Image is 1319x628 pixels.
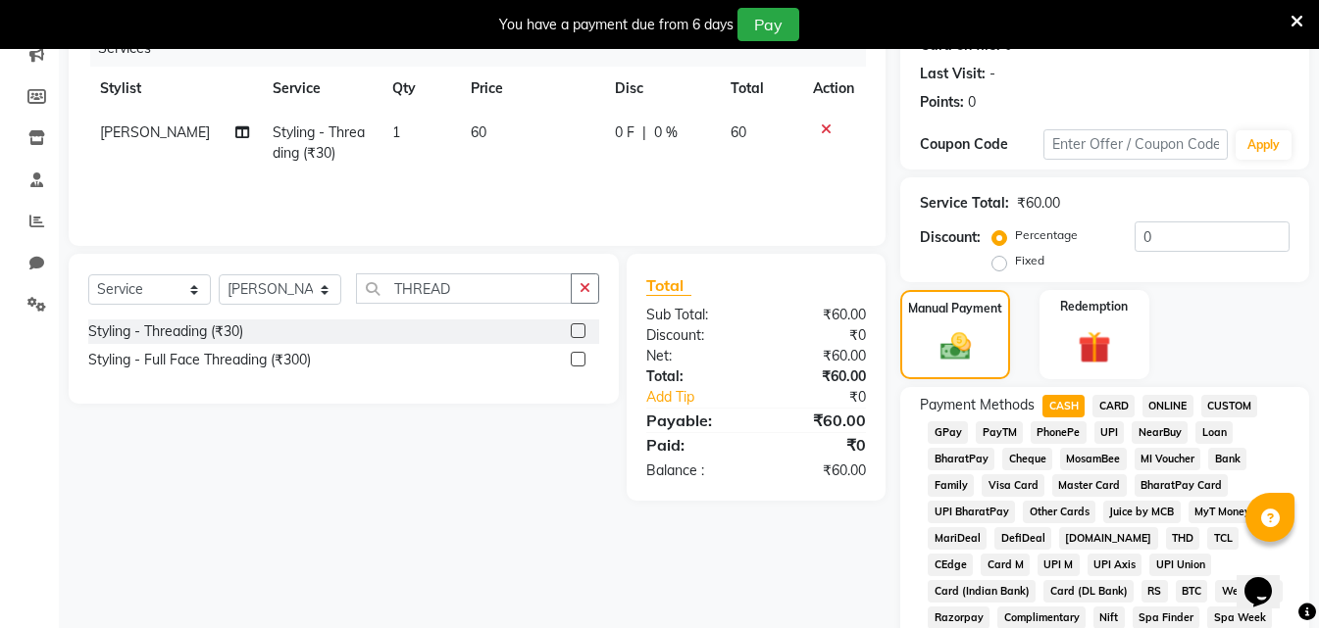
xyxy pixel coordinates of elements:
[920,64,986,84] div: Last Visit:
[928,421,968,444] span: GPay
[928,527,987,550] span: MariDeal
[908,300,1002,317] label: Manual Payment
[1189,501,1257,523] span: MyT Money
[756,433,881,457] div: ₹0
[642,122,646,143] span: |
[994,527,1051,550] span: DefiDeal
[928,448,994,470] span: BharatPay
[756,409,881,432] div: ₹60.00
[731,123,746,141] span: 60
[471,123,486,141] span: 60
[1215,580,1283,603] span: Wellnessta
[1237,550,1299,608] iframe: chat widget
[356,273,572,304] input: Search or Scan
[1068,327,1121,367] img: _gift.svg
[261,67,380,111] th: Service
[1042,395,1085,417] span: CASH
[968,92,976,113] div: 0
[1059,527,1158,550] span: [DOMAIN_NAME]
[1135,448,1201,470] span: MI Voucher
[756,346,881,366] div: ₹60.00
[100,123,210,141] span: [PERSON_NAME]
[1043,129,1228,160] input: Enter Offer / Coupon Code
[632,387,778,408] a: Add Tip
[1015,226,1078,244] label: Percentage
[982,474,1044,497] span: Visa Card
[88,321,243,342] div: Styling - Threading (₹30)
[756,460,881,481] div: ₹60.00
[931,329,981,364] img: _cash.svg
[88,67,261,111] th: Stylist
[920,227,981,248] div: Discount:
[1176,580,1208,603] span: BTC
[646,275,691,296] span: Total
[756,366,881,387] div: ₹60.00
[1002,448,1052,470] span: Cheque
[928,501,1015,523] span: UPI BharatPay
[615,122,634,143] span: 0 F
[1031,421,1087,444] span: PhonePe
[632,305,756,325] div: Sub Total:
[1236,130,1292,160] button: Apply
[1052,474,1127,497] span: Master Card
[756,325,881,346] div: ₹0
[632,346,756,366] div: Net:
[1092,395,1135,417] span: CARD
[920,193,1009,214] div: Service Total:
[1142,395,1193,417] span: ONLINE
[273,123,365,162] span: Styling - Threading (₹30)
[1103,501,1181,523] span: Juice by MCB
[928,554,973,576] span: CEdge
[1207,527,1239,550] span: TCL
[380,67,460,111] th: Qty
[981,554,1030,576] span: Card M
[1088,554,1142,576] span: UPI Axis
[928,474,974,497] span: Family
[88,350,311,370] div: Styling - Full Face Threading (₹300)
[920,395,1035,415] span: Payment Methods
[1141,580,1168,603] span: RS
[777,387,881,408] div: ₹0
[1195,421,1233,444] span: Loan
[1060,298,1128,315] label: Redemption
[1017,193,1060,214] div: ₹60.00
[1038,554,1080,576] span: UPI M
[1149,554,1211,576] span: UPI Union
[1166,527,1200,550] span: THD
[920,92,964,113] div: Points:
[920,134,1043,155] div: Coupon Code
[1132,421,1188,444] span: NearBuy
[737,8,799,41] button: Pay
[989,64,995,84] div: -
[459,67,603,111] th: Price
[1015,252,1044,269] label: Fixed
[976,421,1023,444] span: PayTM
[1201,395,1258,417] span: CUSTOM
[1135,474,1229,497] span: BharatPay Card
[1023,501,1095,523] span: Other Cards
[632,366,756,387] div: Total:
[603,67,719,111] th: Disc
[632,460,756,481] div: Balance :
[654,122,678,143] span: 0 %
[1043,580,1134,603] span: Card (DL Bank)
[632,433,756,457] div: Paid:
[392,123,400,141] span: 1
[801,67,866,111] th: Action
[499,15,734,35] div: You have a payment due from 6 days
[1094,421,1125,444] span: UPI
[1060,448,1127,470] span: MosamBee
[632,325,756,346] div: Discount:
[1208,448,1246,470] span: Bank
[632,409,756,432] div: Payable:
[756,305,881,325] div: ₹60.00
[719,67,801,111] th: Total
[928,580,1036,603] span: Card (Indian Bank)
